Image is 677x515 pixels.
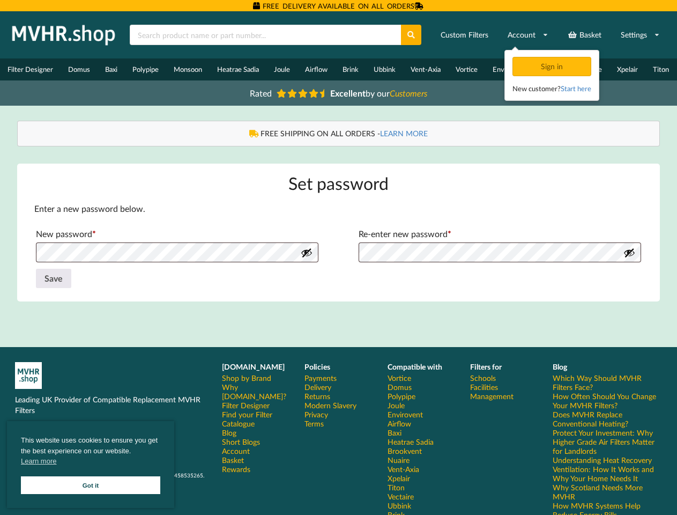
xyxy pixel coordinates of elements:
a: Envirovent [388,410,423,419]
a: Short Blogs [222,437,260,446]
span: Rated [250,88,272,98]
img: mvhr-inverted.png [15,362,42,389]
button: Show password [301,247,313,259]
a: Does MVHR Replace Conventional Heating? [553,410,662,428]
a: Filter Designer [222,401,270,410]
div: Sign in [512,57,591,76]
a: Baxi [388,428,401,437]
a: Envirovent [485,58,534,80]
a: Protect Your Investment: Why Higher Grade Air Filters Matter for Landlords [553,428,662,455]
a: Brink [335,58,366,80]
a: Why [DOMAIN_NAME]? [222,382,289,401]
div: New customer? [512,83,591,94]
a: Domus [61,58,98,80]
div: FREE SHIPPING ON ALL ORDERS - [28,128,649,139]
a: Airflow [297,58,335,80]
a: Which Way Should MVHR Filters Face? [553,373,662,392]
b: Policies [304,362,330,371]
a: Domus [388,382,412,392]
a: Rated Excellentby ourCustomers [242,84,435,102]
a: Joule [388,401,405,410]
a: Sign in [512,62,593,71]
h1: Set password [34,172,643,194]
p: Leading UK Provider of Compatible Replacement MVHR Filters [15,394,207,416]
a: Baxi [98,58,125,80]
button: Save [36,269,71,288]
a: Blog [222,428,236,437]
b: [DOMAIN_NAME] [222,362,285,371]
a: Delivery [304,382,331,392]
a: Airflow [388,419,411,428]
a: Heatrae Sadia [388,437,434,446]
div: cookieconsent [7,421,174,508]
a: Brookvent [388,446,422,455]
a: Vent-Axia [403,58,448,80]
a: Custom Filters [434,25,495,45]
a: Rewards [222,465,250,474]
a: Nuaire [388,455,410,465]
b: Compatible with [388,362,442,371]
a: Modern Slavery [304,401,356,410]
a: Polypipe [125,58,166,80]
a: Payments [304,373,337,382]
button: Show password [623,247,635,259]
label: New password [36,225,319,242]
a: Account [222,446,250,455]
a: Monsoon [166,58,210,80]
a: LEARN MORE [380,129,428,138]
a: cookies - Learn more [21,456,56,467]
a: Find your Filter [222,410,272,419]
a: Settings [614,25,667,45]
a: Xpelair [609,58,645,80]
a: Schools [470,373,496,382]
a: Titon [645,58,676,80]
a: Facilities Management [470,382,538,401]
a: Account [501,25,555,45]
a: Terms [304,419,324,428]
a: Understanding Heat Recovery Ventilation: How It Works and Why Your Home Needs It [553,455,662,483]
a: Titon [388,483,405,492]
a: Vent-Axia [388,465,419,474]
b: Blog [553,362,567,371]
a: Why Scotland Needs More MVHR [553,483,662,501]
a: Ubbink [388,501,411,510]
i: Customers [390,88,427,98]
a: Joule [266,58,297,80]
a: Ubbink [366,58,403,80]
b: Excellent [330,88,366,98]
img: mvhr.shop.png [8,21,120,48]
a: Xpelair [388,474,410,483]
a: Start here [561,84,591,93]
a: Vortice [448,58,485,80]
a: Privacy [304,410,328,419]
a: Vectaire [388,492,414,501]
span: This website uses cookies to ensure you get the best experience on our website. [21,435,160,469]
a: Vortice [388,373,411,382]
a: Returns [304,392,330,401]
a: How Often Should You Change Your MVHR Filters? [553,392,662,410]
a: Got it cookie [21,476,160,494]
a: Basket [561,25,608,45]
a: Shop by Brand [222,373,271,382]
input: Search product name or part number... [130,25,401,45]
b: Filters for [470,362,502,371]
a: Catalogue [222,419,255,428]
a: Basket [222,455,244,465]
label: Re-enter new password [359,225,642,242]
a: Polypipe [388,392,415,401]
a: Heatrae Sadia [210,58,266,80]
span: by our [330,88,427,98]
p: Enter a new password below. [34,203,643,215]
